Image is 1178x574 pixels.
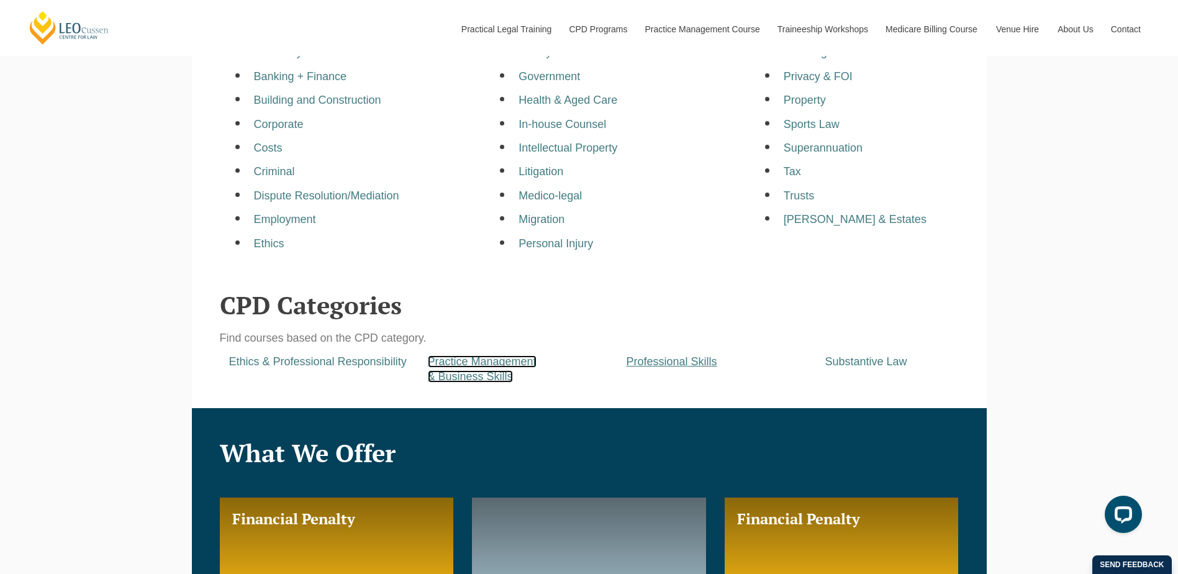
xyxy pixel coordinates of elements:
a: Ethics [254,237,284,250]
h2: What We Offer [220,439,959,467]
a: Practical Legal Training [452,2,560,56]
a: About Us [1048,2,1102,56]
a: Practice Management& Business Skills [428,355,537,382]
a: Health & Aged Care [519,94,617,106]
a: Tax [784,165,801,178]
a: Property [784,94,826,106]
a: Medico-legal [519,189,582,202]
a: Trusts [784,189,814,202]
a: Substantive Law [825,355,907,368]
a: Superannuation [784,142,863,154]
a: Venue Hire [987,2,1048,56]
a: Professional Skills [627,355,717,368]
a: Traineeship Workshops [768,2,876,56]
a: [PERSON_NAME] & Estates [784,213,927,225]
a: In-house Counsel [519,118,606,130]
a: Personal Injury [519,237,593,250]
a: Contact [1102,2,1150,56]
h2: CPD Categories [220,291,959,319]
a: Banking + Finance [254,70,347,83]
a: Government [519,70,580,83]
a: Medicare Billing Course [876,2,987,56]
a: Corporate [254,118,304,130]
a: Employment [254,213,316,225]
iframe: LiveChat chat widget [1095,491,1147,543]
h3: Financial Penalty [232,510,442,528]
a: CPD Programs [560,2,635,56]
a: Costs [254,142,283,154]
a: Sports Law [784,118,840,130]
p: Find courses based on the CPD category. [220,331,959,345]
h3: Financial Penalty [737,510,946,528]
a: Litigation [519,165,563,178]
a: Privacy & FOI [784,70,853,83]
a: Ethics & Professional Responsibility [229,355,407,368]
a: Practice Management Course [636,2,768,56]
a: Dispute Resolution/Mediation [254,189,399,202]
a: Criminal [254,165,295,178]
a: [PERSON_NAME] Centre for Law [28,10,111,45]
a: Migration [519,213,564,225]
a: Intellectual Property [519,142,617,154]
a: Building and Construction [254,94,381,106]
